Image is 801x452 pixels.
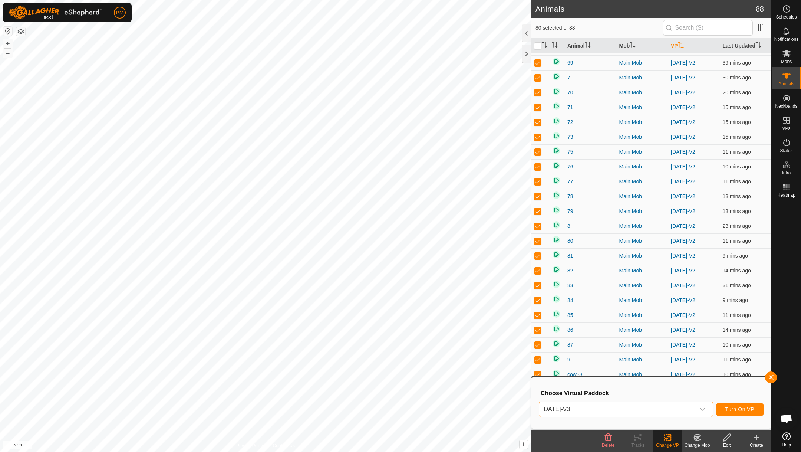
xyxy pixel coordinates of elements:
[695,402,710,417] div: dropdown trigger
[520,440,528,449] button: i
[3,49,12,58] button: –
[567,163,573,171] span: 76
[671,342,695,348] a: [DATE]-V2
[552,43,558,49] p-sorticon: Activate to sort
[723,208,751,214] span: 29 Sept 2025, 7:05 pm
[564,39,616,53] th: Animal
[585,43,591,49] p-sorticon: Activate to sort
[671,253,695,259] a: [DATE]-V2
[541,43,547,49] p-sorticon: Activate to sort
[619,282,665,289] div: Main Mob
[723,193,751,199] span: 29 Sept 2025, 7:05 pm
[671,164,695,170] a: [DATE]-V2
[273,442,295,449] a: Contact Us
[567,297,573,304] span: 84
[781,59,792,64] span: Mobs
[552,250,561,259] img: returning on
[723,253,748,259] span: 29 Sept 2025, 7:09 pm
[619,297,665,304] div: Main Mob
[668,39,720,53] th: VP
[653,442,682,449] div: Change VP
[671,134,695,140] a: [DATE]-V2
[619,356,665,364] div: Main Mob
[619,89,665,96] div: Main Mob
[567,207,573,215] span: 79
[116,9,124,17] span: PM
[567,89,573,96] span: 70
[671,89,695,95] a: [DATE]-V2
[552,220,561,229] img: returning on
[723,134,751,140] span: 29 Sept 2025, 7:04 pm
[539,402,695,417] span: 29 Sept 25-V3
[541,390,764,397] h3: Choose Virtual Paddock
[671,371,695,377] a: [DATE]-V2
[619,178,665,186] div: Main Mob
[567,104,573,111] span: 71
[671,178,695,184] a: [DATE]-V2
[671,312,695,318] a: [DATE]-V2
[567,193,573,200] span: 78
[567,237,573,245] span: 80
[552,146,561,155] img: returning on
[567,148,573,156] span: 75
[775,407,798,430] div: Open chat
[782,126,790,131] span: VPs
[671,60,695,66] a: [DATE]-V2
[742,442,771,449] div: Create
[723,297,748,303] span: 29 Sept 2025, 7:09 pm
[602,443,615,448] span: Delete
[774,37,798,42] span: Notifications
[552,57,561,66] img: returning on
[552,161,561,170] img: returning on
[723,178,751,184] span: 29 Sept 2025, 7:07 pm
[567,74,570,82] span: 7
[619,267,665,275] div: Main Mob
[630,43,636,49] p-sorticon: Activate to sort
[671,119,695,125] a: [DATE]-V2
[567,371,582,379] span: cow33
[567,282,573,289] span: 83
[776,15,797,19] span: Schedules
[619,118,665,126] div: Main Mob
[552,102,561,111] img: returning on
[723,268,751,274] span: 29 Sept 2025, 7:04 pm
[671,75,695,81] a: [DATE]-V2
[619,326,665,334] div: Main Mob
[712,442,742,449] div: Edit
[567,59,573,67] span: 69
[567,326,573,334] span: 86
[671,282,695,288] a: [DATE]-V2
[567,311,573,319] span: 85
[567,252,573,260] span: 81
[725,406,754,412] span: Turn On VP
[619,163,665,171] div: Main Mob
[619,371,665,379] div: Main Mob
[619,207,665,215] div: Main Mob
[3,39,12,48] button: +
[567,222,570,230] span: 8
[619,222,665,230] div: Main Mob
[777,193,795,197] span: Heatmap
[552,280,561,289] img: returning on
[619,237,665,245] div: Main Mob
[671,297,695,303] a: [DATE]-V2
[723,238,751,244] span: 29 Sept 2025, 7:08 pm
[567,133,573,141] span: 73
[567,178,573,186] span: 77
[720,39,772,53] th: Last Updated
[552,72,561,81] img: returning on
[619,59,665,67] div: Main Mob
[663,20,753,36] input: Search (S)
[567,341,573,349] span: 87
[671,104,695,110] a: [DATE]-V2
[619,148,665,156] div: Main Mob
[552,176,561,185] img: returning on
[535,4,756,13] h2: Animals
[619,252,665,260] div: Main Mob
[623,442,653,449] div: Tracks
[723,164,751,170] span: 29 Sept 2025, 7:08 pm
[671,149,695,155] a: [DATE]-V2
[723,89,751,95] span: 29 Sept 2025, 6:58 pm
[756,3,764,14] span: 88
[671,268,695,274] a: [DATE]-V2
